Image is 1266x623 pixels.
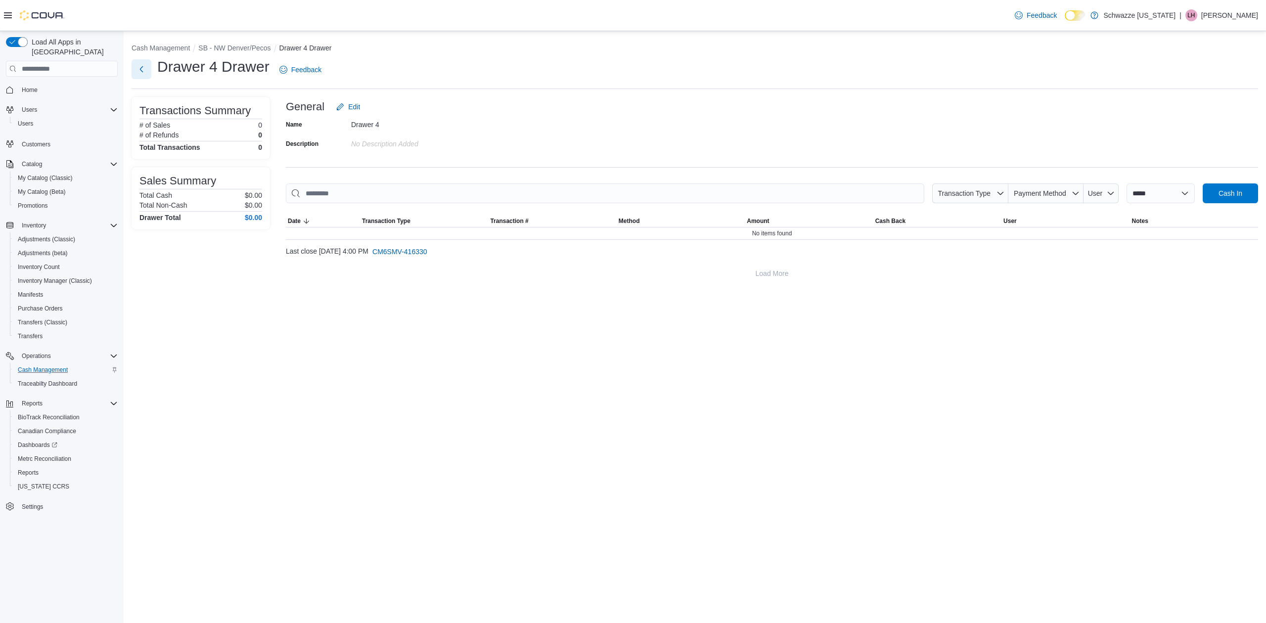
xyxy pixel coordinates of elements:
[245,201,262,209] p: $0.00
[22,400,43,407] span: Reports
[14,378,118,390] span: Traceabilty Dashboard
[1014,189,1066,197] span: Payment Method
[139,105,251,117] h3: Transactions Summary
[132,44,190,52] button: Cash Management
[14,411,118,423] span: BioTrack Reconciliation
[18,120,33,128] span: Users
[6,79,118,539] nav: Complex example
[2,397,122,410] button: Reports
[18,441,57,449] span: Dashboards
[286,264,1258,283] button: Load More
[18,305,63,312] span: Purchase Orders
[1088,189,1103,197] span: User
[2,103,122,117] button: Users
[14,467,118,479] span: Reports
[1027,10,1057,20] span: Feedback
[286,101,324,113] h3: General
[351,117,484,129] div: Drawer 4
[14,481,118,492] span: Washington CCRS
[348,102,360,112] span: Edit
[332,97,364,117] button: Edit
[18,84,118,96] span: Home
[139,121,170,129] h6: # of Sales
[14,275,96,287] a: Inventory Manager (Classic)
[139,143,200,151] h4: Total Transactions
[18,350,55,362] button: Operations
[14,289,118,301] span: Manifests
[245,191,262,199] p: $0.00
[14,467,43,479] a: Reports
[873,215,1001,227] button: Cash Back
[2,219,122,232] button: Inventory
[1065,10,1085,21] input: Dark Mode
[1201,9,1258,21] p: [PERSON_NAME]
[10,315,122,329] button: Transfers (Classic)
[10,246,122,260] button: Adjustments (beta)
[14,425,118,437] span: Canadian Compliance
[2,83,122,97] button: Home
[14,378,81,390] a: Traceabilty Dashboard
[14,186,118,198] span: My Catalog (Beta)
[22,106,37,114] span: Users
[18,501,47,513] a: Settings
[10,410,122,424] button: BioTrack Reconciliation
[18,249,68,257] span: Adjustments (beta)
[139,175,216,187] h3: Sales Summary
[14,481,73,492] a: [US_STATE] CCRS
[245,214,262,222] h4: $0.00
[1132,217,1148,225] span: Notes
[14,261,64,273] a: Inventory Count
[10,302,122,315] button: Purchase Orders
[286,121,302,129] label: Name
[488,215,616,227] button: Transaction #
[139,201,187,209] h6: Total Non-Cash
[10,424,122,438] button: Canadian Compliance
[18,398,118,409] span: Reports
[362,217,410,225] span: Transaction Type
[14,247,118,259] span: Adjustments (beta)
[10,329,122,343] button: Transfers
[14,233,79,245] a: Adjustments (Classic)
[14,172,77,184] a: My Catalog (Classic)
[286,140,318,148] label: Description
[22,503,43,511] span: Settings
[14,439,61,451] a: Dashboards
[18,138,54,150] a: Customers
[157,57,270,77] h1: Drawer 4 Drawer
[932,183,1008,203] button: Transaction Type
[14,289,47,301] a: Manifests
[14,233,118,245] span: Adjustments (Classic)
[198,44,271,52] button: SB - NW Denver/Pecos
[18,455,71,463] span: Metrc Reconciliation
[18,235,75,243] span: Adjustments (Classic)
[10,260,122,274] button: Inventory Count
[752,229,792,237] span: No items found
[18,500,118,513] span: Settings
[14,316,118,328] span: Transfers (Classic)
[10,288,122,302] button: Manifests
[938,189,991,197] span: Transaction Type
[132,43,1258,55] nav: An example of EuiBreadcrumbs
[18,174,73,182] span: My Catalog (Classic)
[139,191,172,199] h6: Total Cash
[1187,9,1195,21] span: LH
[18,220,118,231] span: Inventory
[22,140,50,148] span: Customers
[275,60,325,80] a: Feedback
[10,185,122,199] button: My Catalog (Beta)
[18,158,46,170] button: Catalog
[18,220,50,231] button: Inventory
[14,316,71,328] a: Transfers (Classic)
[258,131,262,139] p: 0
[756,268,789,278] span: Load More
[14,275,118,287] span: Inventory Manager (Classic)
[14,186,70,198] a: My Catalog (Beta)
[22,160,42,168] span: Catalog
[745,215,873,227] button: Amount
[368,242,431,262] button: CM6SMV-416330
[18,380,77,388] span: Traceabilty Dashboard
[1130,215,1258,227] button: Notes
[291,65,321,75] span: Feedback
[286,242,1258,262] div: Last close [DATE] 4:00 PM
